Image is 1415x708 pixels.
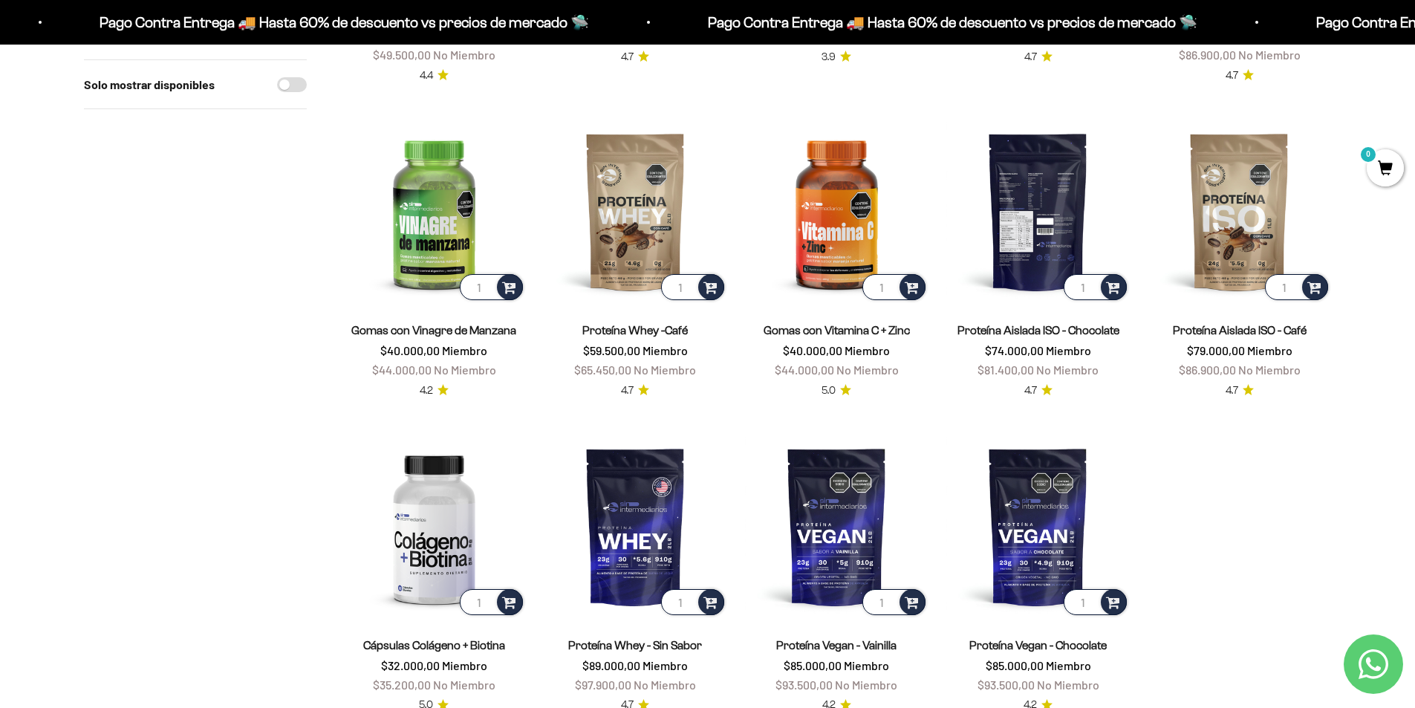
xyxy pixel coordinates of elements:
[1046,658,1091,672] span: Miembro
[420,383,449,399] a: 4.24.2 de 5.0 estrellas
[420,383,433,399] span: 4.2
[835,678,897,692] span: No Miembro
[836,363,899,377] span: No Miembro
[434,363,496,377] span: No Miembro
[351,324,516,337] a: Gomas con Vinagre de Manzana
[784,658,842,672] span: $85.000,00
[1036,363,1099,377] span: No Miembro
[98,10,588,34] p: Pago Contra Entrega 🚚 Hasta 60% de descuento vs precios de mercado 🛸
[1187,343,1245,357] span: $79.000,00
[978,363,1034,377] span: $81.400,00
[775,678,833,692] span: $93.500,00
[84,75,215,94] label: Solo mostrar disponibles
[1247,343,1292,357] span: Miembro
[442,343,487,357] span: Miembro
[643,343,688,357] span: Miembro
[985,343,1044,357] span: $74.000,00
[420,68,433,84] span: 4.4
[373,678,431,692] span: $35.200,00
[1367,161,1404,178] a: 0
[1024,383,1053,399] a: 4.74.7 de 5.0 estrellas
[442,658,487,672] span: Miembro
[969,639,1107,652] a: Proteína Vegan - Chocolate
[643,658,688,672] span: Miembro
[1024,49,1053,65] a: 4.74.7 de 5.0 estrellas
[574,363,631,377] span: $65.450,00
[621,49,634,65] span: 4.7
[634,363,696,377] span: No Miembro
[621,49,649,65] a: 4.74.7 de 5.0 estrellas
[822,49,836,65] span: 3.9
[1238,48,1301,62] span: No Miembro
[1173,324,1307,337] a: Proteína Aislada ISO - Café
[844,658,889,672] span: Miembro
[363,639,505,652] a: Cápsulas Colágeno + Biotina
[776,639,897,652] a: Proteína Vegan - Vainilla
[1226,383,1254,399] a: 4.74.7 de 5.0 estrellas
[433,678,495,692] span: No Miembro
[1024,383,1037,399] span: 4.7
[381,658,440,672] span: $32.000,00
[420,68,449,84] a: 4.44.4 de 5.0 estrellas
[1359,146,1377,163] mark: 0
[822,383,851,399] a: 5.05.0 de 5.0 estrellas
[568,639,702,652] a: Proteína Whey - Sin Sabor
[775,363,834,377] span: $44.000,00
[1238,363,1301,377] span: No Miembro
[634,678,696,692] span: No Miembro
[1179,48,1236,62] span: $86.900,00
[621,383,649,399] a: 4.74.7 de 5.0 estrellas
[373,48,431,62] span: $49.500,00
[946,120,1130,303] img: Proteína Aislada ISO - Chocolate
[822,383,836,399] span: 5.0
[621,383,634,399] span: 4.7
[1037,678,1099,692] span: No Miembro
[783,343,842,357] span: $40.000,00
[582,658,640,672] span: $89.000,00
[1226,68,1238,84] span: 4.7
[706,10,1196,34] p: Pago Contra Entrega 🚚 Hasta 60% de descuento vs precios de mercado 🛸
[822,49,851,65] a: 3.93.9 de 5.0 estrellas
[575,678,631,692] span: $97.900,00
[582,324,688,337] a: Proteína Whey -Café
[1046,343,1091,357] span: Miembro
[764,324,910,337] a: Gomas con Vitamina C + Zinc
[1179,363,1236,377] span: $86.900,00
[433,48,495,62] span: No Miembro
[845,343,890,357] span: Miembro
[1226,68,1254,84] a: 4.74.7 de 5.0 estrellas
[1024,49,1037,65] span: 4.7
[583,343,640,357] span: $59.500,00
[1226,383,1238,399] span: 4.7
[978,678,1035,692] span: $93.500,00
[986,658,1044,672] span: $85.000,00
[372,363,432,377] span: $44.000,00
[380,343,440,357] span: $40.000,00
[957,324,1119,337] a: Proteína Aislada ISO - Chocolate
